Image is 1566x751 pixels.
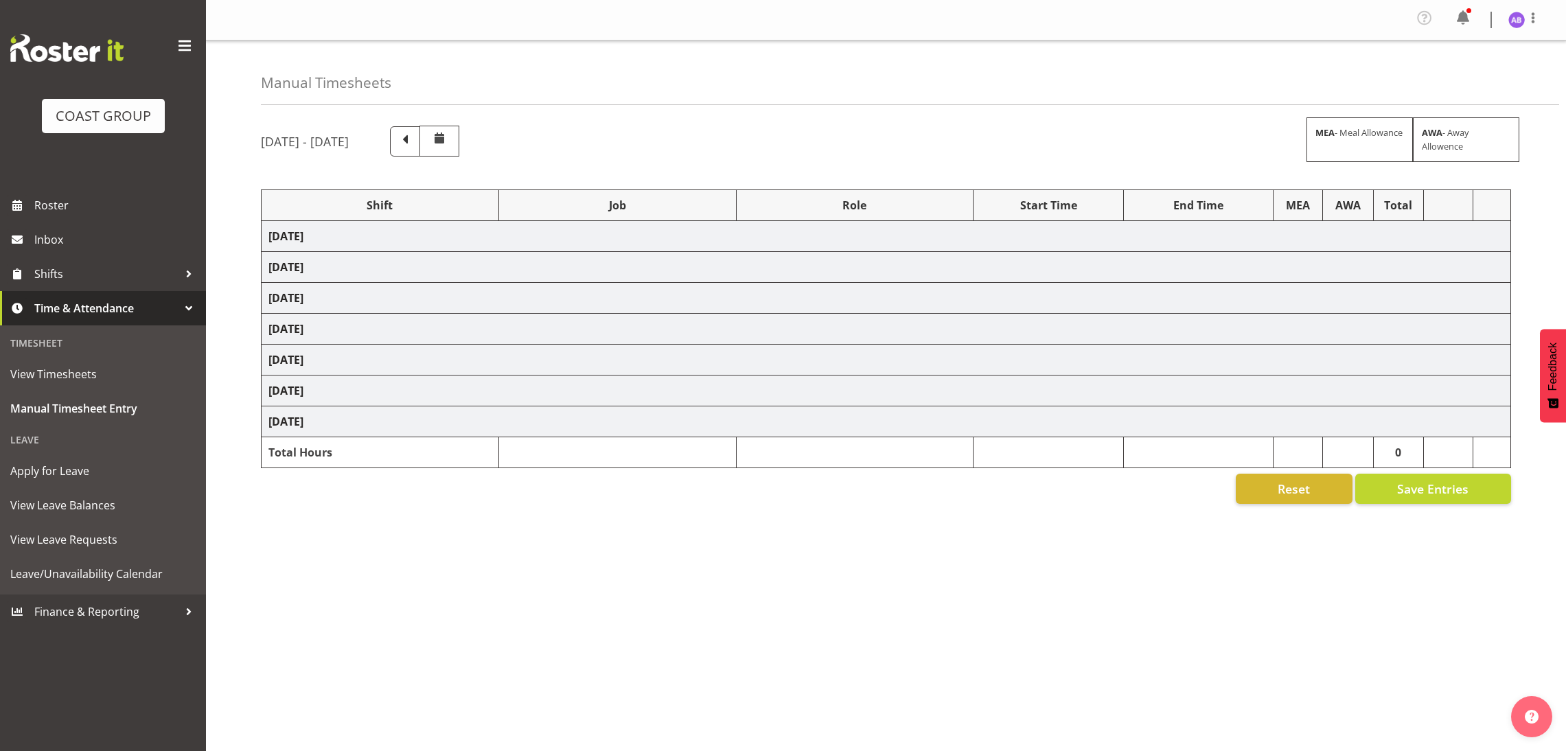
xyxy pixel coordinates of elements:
img: Rosterit website logo [10,34,124,62]
div: AWA [1330,197,1366,213]
td: [DATE] [262,221,1511,252]
span: Apply for Leave [10,461,196,481]
div: Leave [3,426,203,454]
span: Manual Timesheet Entry [10,398,196,419]
td: [DATE] [262,406,1511,437]
td: Total Hours [262,437,499,468]
a: View Timesheets [3,357,203,391]
a: View Leave Balances [3,488,203,522]
span: Save Entries [1397,480,1469,498]
span: Finance & Reporting [34,601,179,622]
div: Timesheet [3,329,203,357]
span: Roster [34,195,199,216]
div: Role [744,197,967,213]
span: Inbox [34,229,199,250]
div: - Meal Allowance [1306,117,1413,161]
a: Leave/Unavailability Calendar [3,557,203,591]
div: Total [1381,197,1416,213]
h5: [DATE] - [DATE] [261,134,349,149]
div: Job [506,197,729,213]
a: Manual Timesheet Entry [3,391,203,426]
td: 0 [1373,437,1423,468]
div: End Time [1131,197,1266,213]
button: Feedback - Show survey [1540,329,1566,422]
td: [DATE] [262,283,1511,314]
button: Reset [1236,474,1352,504]
td: [DATE] [262,375,1511,406]
span: View Timesheets [10,364,196,384]
strong: AWA [1422,126,1442,139]
button: Save Entries [1355,474,1511,504]
div: - Away Allowence [1413,117,1519,161]
span: View Leave Requests [10,529,196,550]
span: Time & Attendance [34,298,179,319]
td: [DATE] [262,314,1511,345]
div: Start Time [980,197,1116,213]
span: View Leave Balances [10,495,196,516]
div: MEA [1280,197,1315,213]
div: COAST GROUP [56,106,151,126]
td: [DATE] [262,252,1511,283]
a: View Leave Requests [3,522,203,557]
span: Leave/Unavailability Calendar [10,564,196,584]
span: Shifts [34,264,179,284]
img: amy-buchanan3142.jpg [1508,12,1525,28]
span: Feedback [1547,343,1559,391]
img: help-xxl-2.png [1525,710,1539,724]
div: Shift [268,197,492,213]
td: [DATE] [262,345,1511,375]
strong: MEA [1315,126,1335,139]
a: Apply for Leave [3,454,203,488]
span: Reset [1278,480,1310,498]
h4: Manual Timesheets [261,75,391,91]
